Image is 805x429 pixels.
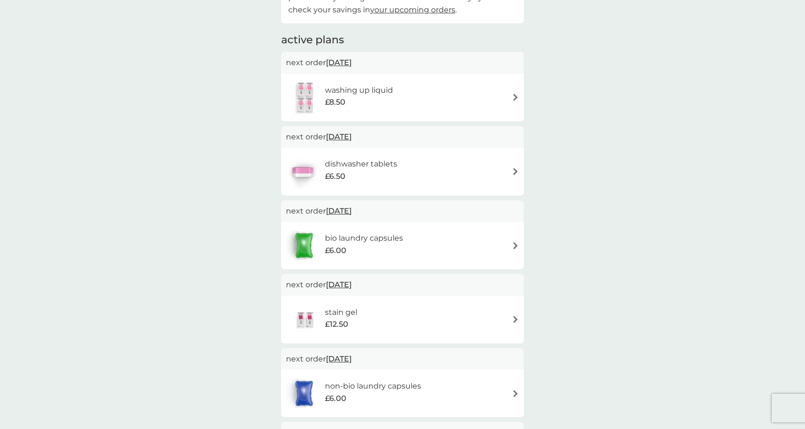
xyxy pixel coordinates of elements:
h6: dishwasher tablets [325,158,397,170]
p: next order [286,205,519,217]
img: non-bio laundry capsules [286,377,322,410]
h6: stain gel [325,306,357,319]
span: [DATE] [326,202,352,220]
span: £6.00 [325,392,346,405]
img: stain gel [286,303,325,336]
img: washing up liquid [286,81,325,114]
img: arrow right [512,242,519,249]
span: [DATE] [326,53,352,72]
h6: non-bio laundry capsules [325,380,421,392]
a: your upcoming orders [370,5,455,14]
img: arrow right [512,94,519,101]
span: £6.00 [325,244,346,257]
span: [DATE] [326,275,352,294]
img: arrow right [512,168,519,175]
span: £6.50 [325,170,345,183]
span: [DATE] [326,127,352,146]
span: £8.50 [325,96,345,108]
h2: active plans [281,33,524,48]
h6: bio laundry capsules [325,232,403,244]
img: arrow right [512,390,519,397]
span: [DATE] [326,350,352,368]
img: arrow right [512,316,519,323]
img: dishwasher tablets [286,155,319,188]
h6: washing up liquid [325,84,393,97]
p: next order [286,353,519,365]
p: next order [286,57,519,69]
p: next order [286,279,519,291]
img: bio laundry capsules [286,229,322,262]
span: £12.50 [325,318,348,331]
p: next order [286,131,519,143]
